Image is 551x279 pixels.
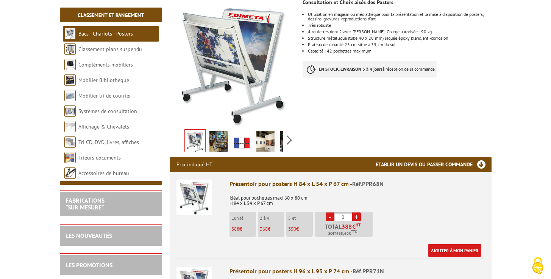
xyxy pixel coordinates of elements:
img: presentoir_posters_ppr68n.jpg [209,131,228,154]
a: Classement et Rangement [78,12,144,19]
h3: Etablir un devis ou passer commande [376,157,492,172]
img: presentoir_posters_ppr68n_3.jpg [256,131,275,154]
img: Affichage & Chevalets [64,121,76,132]
div: Présentoir pour posters H 96 x L 93 x P 74 cm - [229,267,485,276]
p: € [231,226,256,232]
sup: TTC [351,229,357,234]
a: Classement plans suspendu [78,46,142,53]
p: 5 et + [288,215,313,221]
img: Bacs - Chariots - Posters [64,28,76,39]
p: € [288,226,313,232]
span: Next [286,134,293,146]
p: Prix indiqué HT [176,157,212,172]
li: Plateau de capacité 23 cm situé à 33 cm du sol [308,42,491,47]
sup: HT [356,222,361,228]
span: 465,60 [336,231,349,237]
img: Classement plans suspendu [64,43,76,55]
span: 388 [231,226,239,232]
li: 4 roulettes dont 2 avec [PERSON_NAME]. Charge autorisée : 90 kg [308,29,491,34]
a: Accessoires de bureau [78,170,129,177]
a: FABRICATIONS"Sur Mesure" [66,197,105,211]
img: Trieurs documents [64,152,76,163]
button: Cookies (fenêtre modale) [524,253,551,279]
span: € [352,223,356,229]
strong: EN STOCK, LIVRAISON 3 à 4 jours [319,66,382,72]
span: Réf.PPR68N [352,180,384,188]
a: Trieurs documents [78,154,121,161]
img: Mobilier tri de courrier [64,90,76,101]
span: 368 [260,226,268,232]
img: presentoir_posters_ppr68n_4bis.jpg [280,131,298,154]
a: Mobilier tri de courrier [78,92,131,99]
p: 2 à 4 [260,215,284,221]
span: Soit € [328,231,357,237]
li: Structure métallique (tube 40 x 20 mm) laquée époxy blanc, anti-corrosion [308,36,491,40]
p: € [260,226,284,232]
a: - [326,212,334,221]
img: Présentoir pour posters H 84 x L 54 x P 67 cm [176,180,212,215]
a: Bacs - Chariots - Posters [78,30,133,37]
p: à réception de la commande [303,61,437,77]
a: Tri CD, DVD, livres, affiches [78,139,139,146]
img: Compléments mobiliers [64,59,76,70]
span: 388 [342,223,352,229]
img: Accessoires de bureau [64,167,76,179]
a: Ajouter à mon panier [428,244,481,257]
a: + [352,212,361,221]
a: Compléments mobiliers [78,61,133,68]
a: LES PROMOTIONS [66,261,112,269]
span: Réf.PPR71N [353,267,384,275]
div: Présentoir pour posters H 84 x L 54 x P 67 cm - [229,180,485,188]
a: Mobilier Bibliothèque [78,77,129,84]
img: Cookies (fenêtre modale) [528,256,547,275]
img: bacs_chariots_ppr68n_1.jpg [185,130,205,153]
img: Mobilier Bibliothèque [64,74,76,86]
a: Systèmes de consultation [78,108,137,115]
a: Affichage & Chevalets [78,123,129,130]
li: Très robuste [308,23,491,28]
li: Utilisation en magasin ou médiathèque pour la présentation et la mise à disposition de posters, d... [308,12,491,21]
li: Capacité : 42 pochettes maximum [308,49,491,53]
img: Tri CD, DVD, livres, affiches [64,136,76,148]
p: L'unité [231,215,256,221]
p: Total [317,223,373,237]
a: LES NOUVEAUTÉS [66,232,112,239]
p: Idéal pour pochettes maxi 60 x 80 cm H 84 x L 54 x P 67 cm [229,190,485,206]
span: 350 [288,226,296,232]
img: edimeta_produit_fabrique_en_france.jpg [233,131,251,154]
img: Systèmes de consultation [64,105,76,117]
